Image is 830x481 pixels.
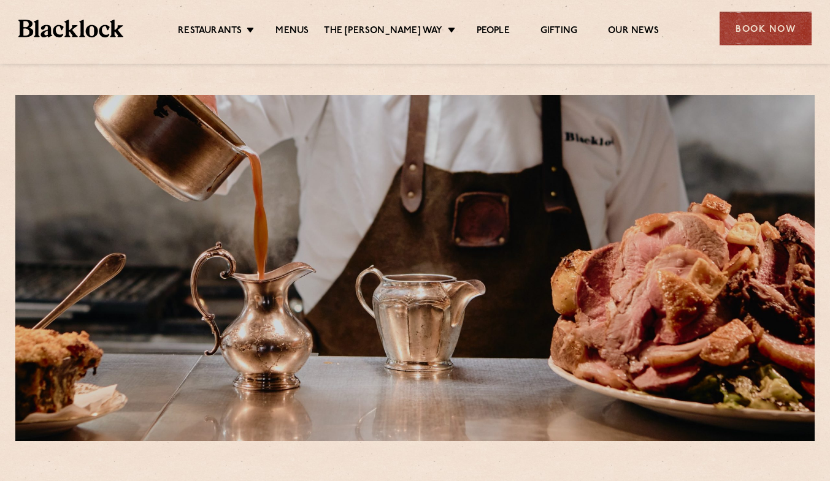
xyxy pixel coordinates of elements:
[477,25,510,39] a: People
[608,25,659,39] a: Our News
[324,25,442,39] a: The [PERSON_NAME] Way
[720,12,812,45] div: Book Now
[18,20,123,37] img: BL_Textured_Logo-footer-cropped.svg
[540,25,577,39] a: Gifting
[178,25,242,39] a: Restaurants
[275,25,309,39] a: Menus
